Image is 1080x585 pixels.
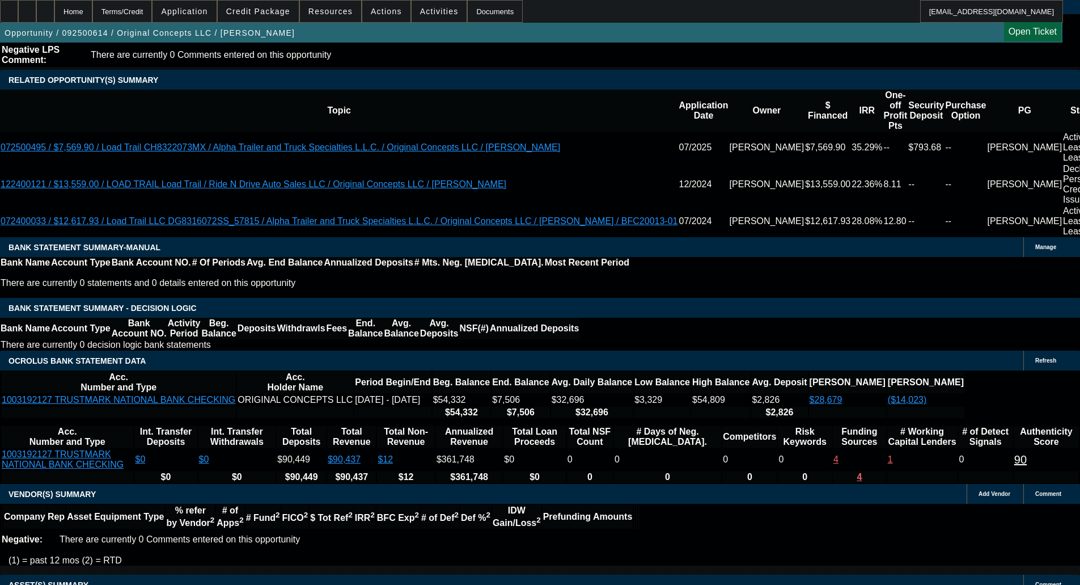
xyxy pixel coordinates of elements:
[722,426,777,448] th: Competitors
[355,513,375,523] b: IRR
[1035,244,1056,250] span: Manage
[239,516,243,524] sup: 2
[9,555,1080,566] p: (1) = past 12 mos (2) = RTD
[804,205,851,237] td: $12,617.93
[987,205,1063,237] td: [PERSON_NAME]
[9,243,160,252] span: BANK STATEMENT SUMMARY-MANUAL
[433,394,490,406] td: $54,332
[277,472,326,483] th: $90,449
[348,511,352,519] sup: 2
[414,511,418,519] sup: 2
[5,28,295,37] span: Opportunity / 092500614 / Original Concepts LLC / [PERSON_NAME]
[328,454,361,464] a: $90,437
[461,513,490,523] b: Def %
[851,163,883,205] td: 22.36%
[945,205,986,237] td: --
[276,511,279,519] sup: 2
[729,163,805,205] td: [PERSON_NAME]
[327,426,376,448] th: Total Revenue
[60,535,300,544] span: There are currently 0 Comments entered on this opportunity
[945,163,986,205] td: --
[436,426,502,448] th: Annualized Revenue
[678,90,729,132] th: Application Date
[111,318,167,339] th: Bank Account NO.
[2,395,235,405] a: 1003192127 TRUSTMARK NATIONAL BANK CHECKING
[851,132,883,163] td: 35.29%
[354,394,431,406] td: [DATE] - [DATE]
[433,407,490,418] th: $54,332
[945,90,986,132] th: Purchase Option
[722,472,777,483] th: 0
[377,426,435,448] th: Total Non-Revenue
[1,278,629,288] p: There are currently 0 statements and 0 details entered on this opportunity
[536,516,540,524] sup: 2
[1014,453,1027,466] a: 90
[378,454,393,464] a: $12
[751,372,807,393] th: Avg. Deposit
[1035,357,1056,364] span: Refresh
[810,395,842,405] a: $28,679
[614,426,721,448] th: # Days of Neg. [MEDICAL_DATA].
[111,257,192,268] th: Bank Account NO.
[883,205,908,237] td: 12.80
[908,163,945,205] td: --
[908,205,945,237] td: --
[199,454,209,464] a: $0
[4,512,45,521] b: Company
[1004,22,1061,41] a: Open Ticket
[436,472,502,483] th: $361,748
[2,449,124,469] a: 1003192127 TRUSTMARK NATIONAL BANK CHECKING
[544,257,630,268] th: Most Recent Period
[455,511,459,519] sup: 2
[50,257,111,268] th: Account Type
[433,372,490,393] th: Beg. Balance
[851,205,883,237] td: 28.08%
[153,1,216,22] button: Application
[692,372,750,393] th: High Balance
[1,426,133,448] th: Acc. Number and Type
[751,407,807,418] th: $2,826
[883,90,908,132] th: One-off Profit Pts
[167,318,201,339] th: Activity Period
[729,90,805,132] th: Owner
[543,512,633,521] b: Prefunding Amounts
[9,490,96,499] span: VENDOR(S) SUMMARY
[887,426,958,448] th: # Working Capital Lenders
[888,395,927,405] a: ($14,023)
[1,372,236,393] th: Acc. Number and Type
[492,372,549,393] th: End. Balance
[9,75,158,85] span: RELATED OPPORTUNITY(S) SUMMARY
[2,535,43,544] b: Negative:
[551,394,633,406] td: $32,696
[67,512,164,521] b: Asset Equipment Type
[614,472,721,483] th: 0
[50,318,111,339] th: Account Type
[486,511,490,519] sup: 2
[678,132,729,163] td: 07/2025
[883,132,908,163] td: --
[1,142,560,152] a: 072500495 / $7,569.90 / Load Trail CH8322073MX / Alpha Trailer and Truck Specialties L.L.C. / Ori...
[246,513,280,523] b: # Fund
[420,7,459,16] span: Activities
[282,513,308,523] b: FICO
[218,1,299,22] button: Credit Package
[567,449,613,470] td: 0
[226,7,290,16] span: Credit Package
[201,318,236,339] th: Beg. Balance
[217,506,243,528] b: # of Apps
[161,7,207,16] span: Application
[804,132,851,163] td: $7,569.90
[1,179,506,189] a: 122400121 / $13,559.00 / LOAD TRAIL Load Trail / Ride N Drive Auto Sales LLC / Original Concepts ...
[246,257,324,268] th: Avg. End Balance
[908,90,945,132] th: Security Deposit
[135,454,145,464] a: $0
[134,426,197,448] th: Int. Transfer Deposits
[493,506,541,528] b: IDW Gain/Loss
[945,132,986,163] td: --
[134,472,197,483] th: $0
[348,318,383,339] th: End. Balance
[420,318,459,339] th: Avg. Deposits
[198,472,276,483] th: $0
[327,472,376,483] th: $90,437
[503,449,566,470] td: $0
